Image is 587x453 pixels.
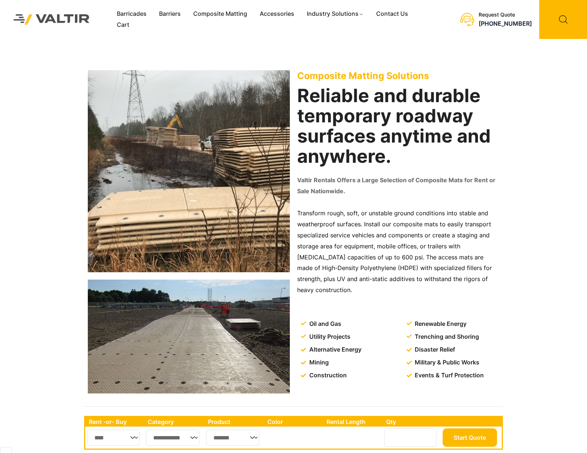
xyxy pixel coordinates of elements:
th: Color [264,417,323,427]
a: Accessories [253,8,300,19]
span: Events & Turf Protection [413,370,484,381]
span: Oil and Gas [307,319,341,330]
a: [PHONE_NUMBER] [479,20,532,27]
button: Start Quote [443,428,497,447]
a: Barriers [153,8,187,19]
span: Construction [307,370,347,381]
div: Request Quote [479,12,532,18]
a: Composite Matting [187,8,253,19]
p: Transform rough, soft, or unstable ground conditions into stable and weatherproof surfaces. Insta... [297,208,499,296]
th: Qty [382,417,441,427]
span: Disaster Relief [413,344,455,355]
span: Alternative Energy [307,344,361,355]
span: Military & Public Works [413,357,479,368]
span: Trenching and Shoring [413,331,479,342]
img: Valtir Rentals [6,6,98,32]
th: Product [204,417,264,427]
p: Composite Matting Solutions [297,70,499,81]
a: Cart [111,19,136,30]
span: Renewable Energy [413,319,467,330]
p: Valtir Rentals Offers a Large Selection of Composite Mats for Rent or Sale Nationwide. [297,175,499,197]
a: Barricades [111,8,153,19]
th: Rental Length [323,417,382,427]
span: Mining [307,357,329,368]
h2: Reliable and durable temporary roadway surfaces anytime and anywhere. [297,86,499,166]
a: Industry Solutions [300,8,370,19]
span: Utility Projects [307,331,350,342]
th: Rent -or- Buy [85,417,144,427]
th: Category [144,417,204,427]
a: Contact Us [370,8,414,19]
